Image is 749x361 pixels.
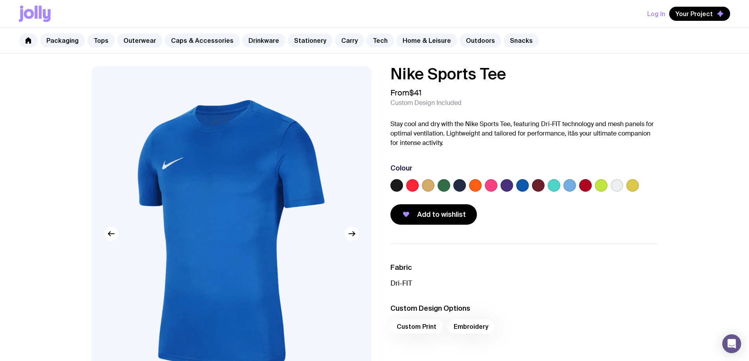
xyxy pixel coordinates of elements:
[669,7,730,21] button: Your Project
[390,304,658,313] h3: Custom Design Options
[460,33,501,48] a: Outdoors
[396,33,457,48] a: Home & Leisure
[647,7,665,21] button: Log In
[409,88,421,98] span: $41
[390,119,658,148] p: Stay cool and dry with the Nike Sports Tee, featuring Dri-FIT technology and mesh panels for opti...
[390,163,412,173] h3: Colour
[390,263,658,272] h3: Fabric
[390,99,462,107] span: Custom Design Included
[335,33,364,48] a: Carry
[87,33,115,48] a: Tops
[366,33,394,48] a: Tech
[722,334,741,353] div: Open Intercom Messenger
[675,10,713,18] span: Your Project
[390,66,658,82] h1: Nike Sports Tee
[390,88,421,97] span: From
[165,33,240,48] a: Caps & Accessories
[390,279,658,288] p: Dri-FIT
[390,204,477,225] button: Add to wishlist
[117,33,162,48] a: Outerwear
[417,210,466,219] span: Add to wishlist
[504,33,539,48] a: Snacks
[40,33,85,48] a: Packaging
[288,33,333,48] a: Stationery
[242,33,285,48] a: Drinkware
